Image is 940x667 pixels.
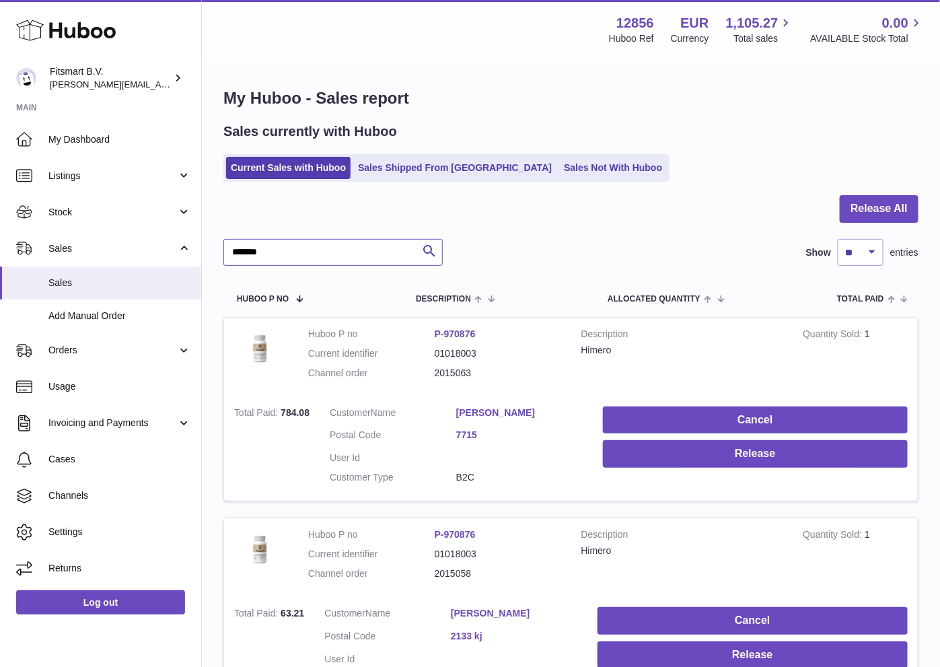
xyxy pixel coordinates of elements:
span: [PERSON_NAME][EMAIL_ADDRESS][DOMAIN_NAME] [50,79,270,90]
button: Release [603,440,908,468]
span: 784.08 [281,407,310,418]
span: entries [890,246,918,259]
a: P-970876 [435,529,476,540]
dt: Current identifier [308,548,435,561]
dd: 01018003 [435,347,561,360]
span: Customer [330,407,371,418]
div: Huboo Ref [609,32,654,45]
span: Sales [48,242,177,255]
span: Description [416,295,471,304]
dt: Channel order [308,567,435,580]
span: Listings [48,170,177,182]
dt: Huboo P no [308,328,435,341]
div: Himero [581,344,783,357]
dt: Customer Type [330,471,456,484]
dt: Postal Code [330,429,456,445]
span: Orders [48,344,177,357]
td: 1 [793,518,918,597]
dt: Name [324,607,451,623]
a: 7715 [456,429,583,442]
strong: Quantity Sold [803,328,865,343]
button: Cancel [603,407,908,434]
a: [PERSON_NAME] [451,607,577,620]
strong: EUR [680,14,709,32]
strong: 12856 [616,14,654,32]
dt: Current identifier [308,347,435,360]
span: Total sales [733,32,793,45]
span: Channels [48,489,191,502]
span: Cases [48,453,191,466]
a: Sales Shipped From [GEOGRAPHIC_DATA] [353,157,556,179]
img: 128561711358723.png [234,328,288,367]
span: Invoicing and Payments [48,417,177,429]
dt: Postal Code [324,630,451,646]
h1: My Huboo - Sales report [223,87,918,109]
td: 1 [793,318,918,396]
a: [PERSON_NAME] [456,407,583,419]
button: Release All [840,195,918,223]
strong: Description [581,328,783,344]
dd: 2015058 [435,567,561,580]
span: Sales [48,277,191,289]
span: 1,105.27 [726,14,779,32]
strong: Total Paid [234,407,281,421]
dt: Huboo P no [308,528,435,541]
a: Log out [16,590,185,615]
span: ALLOCATED Quantity [608,295,700,304]
dt: Channel order [308,367,435,380]
button: Cancel [598,607,908,635]
label: Show [806,246,831,259]
span: Usage [48,380,191,393]
span: Returns [48,562,191,575]
span: Total paid [837,295,884,304]
div: Himero [581,545,783,557]
dd: 2015063 [435,367,561,380]
span: Huboo P no [237,295,289,304]
dt: User Id [324,653,451,666]
dt: Name [330,407,456,423]
span: Settings [48,526,191,538]
span: 0.00 [882,14,908,32]
strong: Quantity Sold [803,529,865,543]
dd: 01018003 [435,548,561,561]
strong: Total Paid [234,608,281,622]
a: Sales Not With Huboo [559,157,667,179]
span: Customer [324,608,365,619]
a: Current Sales with Huboo [226,157,351,179]
strong: Description [581,528,783,545]
img: jonathan@leaderoo.com [16,68,36,88]
a: 2133 kj [451,630,577,643]
div: Currency [671,32,709,45]
img: 128561711358723.png [234,528,288,568]
span: Stock [48,206,177,219]
span: My Dashboard [48,133,191,146]
h2: Sales currently with Huboo [223,122,397,141]
a: 0.00 AVAILABLE Stock Total [810,14,924,45]
span: AVAILABLE Stock Total [810,32,924,45]
div: Fitsmart B.V. [50,65,171,91]
a: P-970876 [435,328,476,339]
span: 63.21 [281,608,304,619]
span: Add Manual Order [48,310,191,322]
a: 1,105.27 Total sales [726,14,794,45]
dt: User Id [330,452,456,464]
dd: B2C [456,471,583,484]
